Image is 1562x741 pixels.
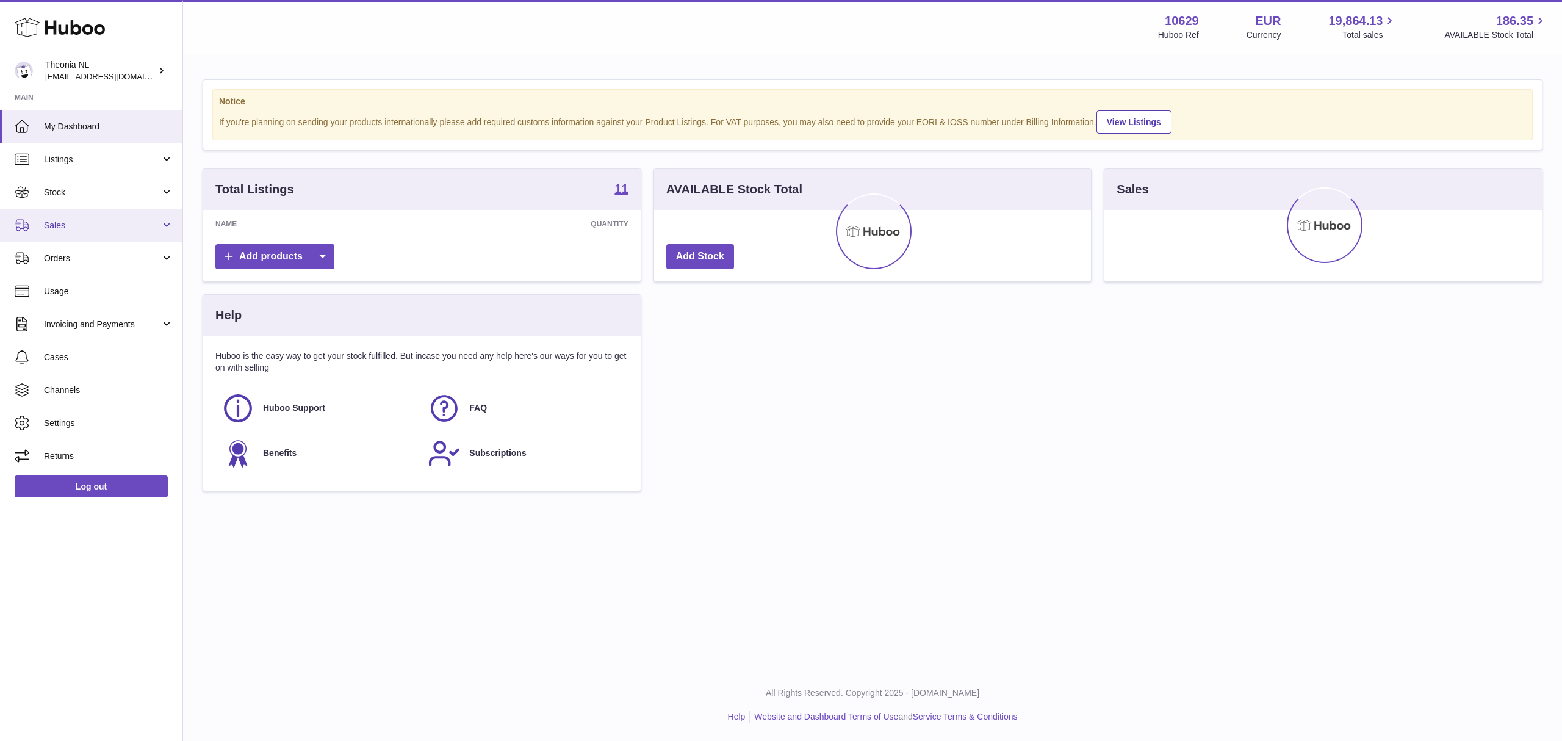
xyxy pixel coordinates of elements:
[469,402,487,414] span: FAQ
[754,712,898,721] a: Website and Dashboard Terms of Use
[666,244,734,269] a: Add Stock
[15,62,33,80] img: info@wholesomegoods.eu
[45,71,179,81] span: [EMAIL_ADDRESS][DOMAIN_NAME]
[219,109,1526,134] div: If you're planning on sending your products internationally please add required customs informati...
[15,475,168,497] a: Log out
[1096,110,1171,134] a: View Listings
[1117,181,1148,198] h3: Sales
[215,307,242,324] h3: Help
[1444,29,1547,41] span: AVAILABLE Stock Total
[44,417,173,429] span: Settings
[1342,29,1397,41] span: Total sales
[44,154,160,165] span: Listings
[44,220,160,231] span: Sales
[44,450,173,462] span: Returns
[44,385,173,396] span: Channels
[44,286,173,297] span: Usage
[1444,13,1547,41] a: 186.35 AVAILABLE Stock Total
[728,712,746,721] a: Help
[215,244,334,269] a: Add products
[215,350,628,374] p: Huboo is the easy way to get your stock fulfilled. But incase you need any help here's our ways f...
[1496,13,1533,29] span: 186.35
[221,392,416,425] a: Huboo Support
[614,183,628,197] a: 11
[666,181,802,198] h3: AVAILABLE Stock Total
[263,447,297,459] span: Benefits
[263,402,325,414] span: Huboo Support
[193,687,1552,699] p: All Rights Reserved. Copyright 2025 - [DOMAIN_NAME]
[215,181,294,198] h3: Total Listings
[614,183,628,195] strong: 11
[221,437,416,470] a: Benefits
[913,712,1018,721] a: Service Terms & Conditions
[390,210,641,238] th: Quantity
[1165,13,1199,29] strong: 10629
[1158,29,1199,41] div: Huboo Ref
[219,96,1526,107] strong: Notice
[1255,13,1281,29] strong: EUR
[44,187,160,198] span: Stock
[45,59,155,82] div: Theonia NL
[44,121,173,132] span: My Dashboard
[1328,13,1383,29] span: 19,864.13
[44,319,160,330] span: Invoicing and Payments
[469,447,526,459] span: Subscriptions
[428,392,622,425] a: FAQ
[428,437,622,470] a: Subscriptions
[203,210,390,238] th: Name
[44,352,173,363] span: Cases
[1247,29,1281,41] div: Currency
[1328,13,1397,41] a: 19,864.13 Total sales
[44,253,160,264] span: Orders
[750,711,1017,723] li: and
